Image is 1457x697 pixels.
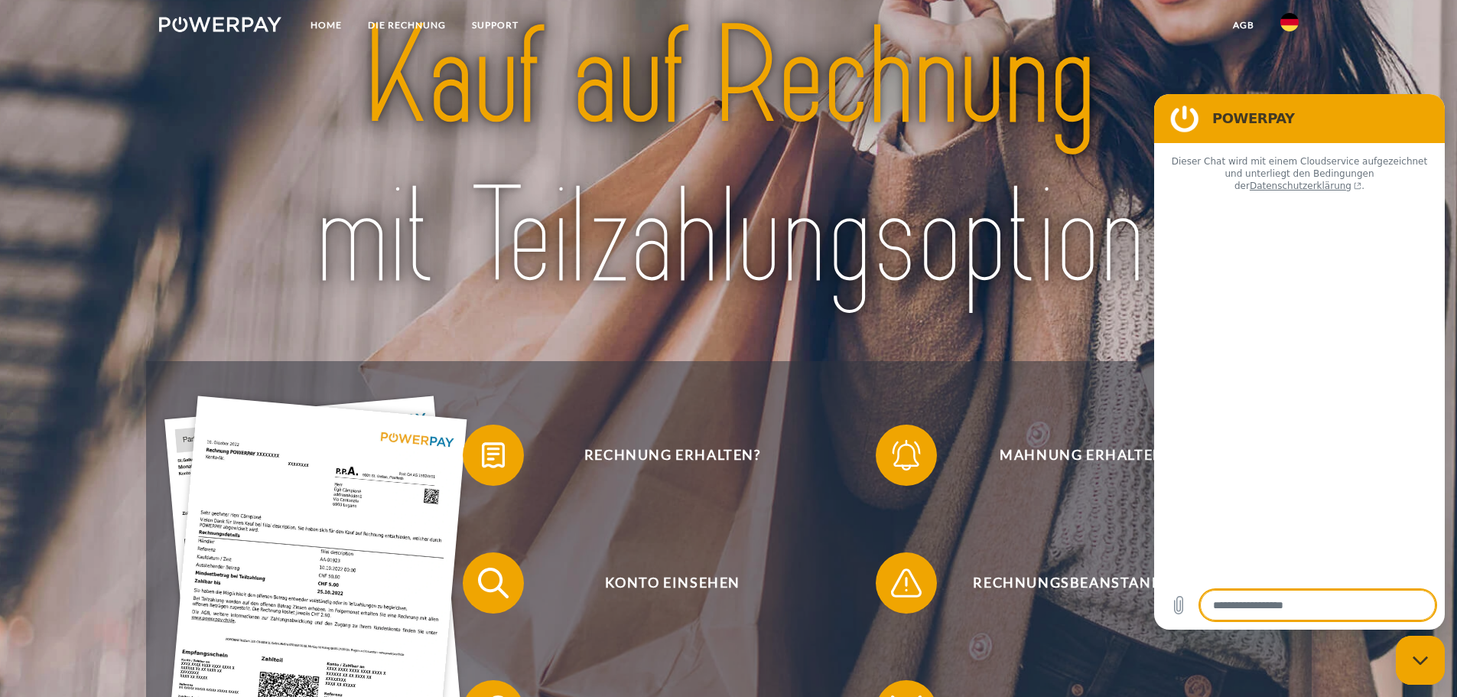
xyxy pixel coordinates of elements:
[898,425,1273,486] span: Mahnung erhalten?
[1396,636,1445,685] iframe: Schaltfläche zum Öffnen des Messaging-Fensters; Konversation läuft
[1280,13,1299,31] img: de
[298,11,355,39] a: Home
[474,564,512,602] img: qb_search.svg
[1220,11,1267,39] a: agb
[485,425,860,486] span: Rechnung erhalten?
[887,564,925,602] img: qb_warning.svg
[463,425,860,486] button: Rechnung erhalten?
[463,552,860,614] button: Konto einsehen
[474,436,512,474] img: qb_bill.svg
[355,11,459,39] a: DIE RECHNUNG
[159,17,282,32] img: logo-powerpay-white.svg
[1154,94,1445,630] iframe: Messaging-Fenster
[459,11,532,39] a: SUPPORT
[876,425,1273,486] button: Mahnung erhalten?
[887,436,925,474] img: qb_bell.svg
[485,552,860,614] span: Konto einsehen
[876,552,1273,614] button: Rechnungsbeanstandung
[898,552,1273,614] span: Rechnungsbeanstandung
